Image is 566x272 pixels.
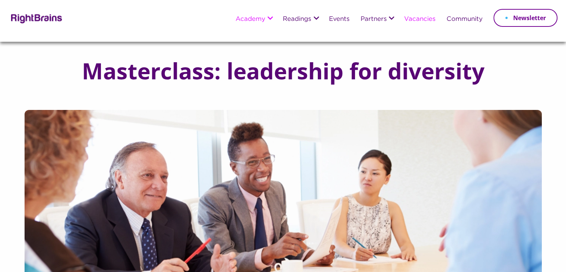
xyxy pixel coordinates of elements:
h1: Masterclass: leadership for diversity [67,58,499,83]
a: Events [329,16,349,23]
img: Rightbrains [9,13,63,23]
a: Newsletter [493,9,557,27]
a: Partners [360,16,386,23]
a: Vacancies [404,16,435,23]
a: Readings [283,16,311,23]
a: Academy [236,16,265,23]
a: Community [446,16,482,23]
